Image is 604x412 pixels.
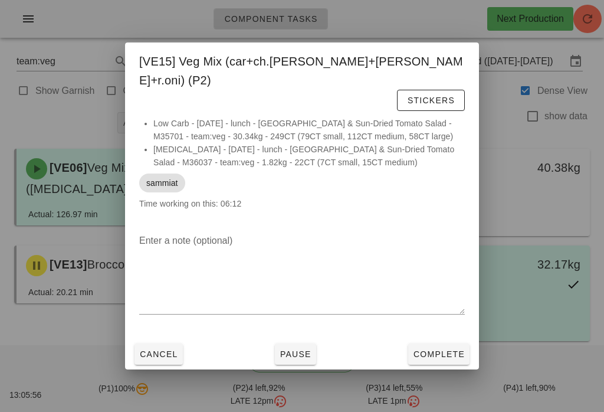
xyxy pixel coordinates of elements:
span: Cancel [139,349,178,359]
span: sammiat [146,174,178,192]
span: Stickers [407,96,455,105]
div: [VE15] Veg Mix (car+ch.[PERSON_NAME]+[PERSON_NAME]+r.oni) (P2) [125,42,479,117]
button: Cancel [134,344,183,365]
li: [MEDICAL_DATA] - [DATE] - lunch - [GEOGRAPHIC_DATA] & Sun-Dried Tomato Salad - M36037 - team:veg ... [153,143,465,169]
span: Complete [413,349,465,359]
span: Pause [280,349,311,359]
button: Complete [408,344,470,365]
button: Pause [275,344,316,365]
li: Low Carb - [DATE] - lunch - [GEOGRAPHIC_DATA] & Sun-Dried Tomato Salad - M35701 - team:veg - 30.3... [153,117,465,143]
div: Time working on this: 06:12 [125,117,479,222]
button: Stickers [397,90,465,111]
